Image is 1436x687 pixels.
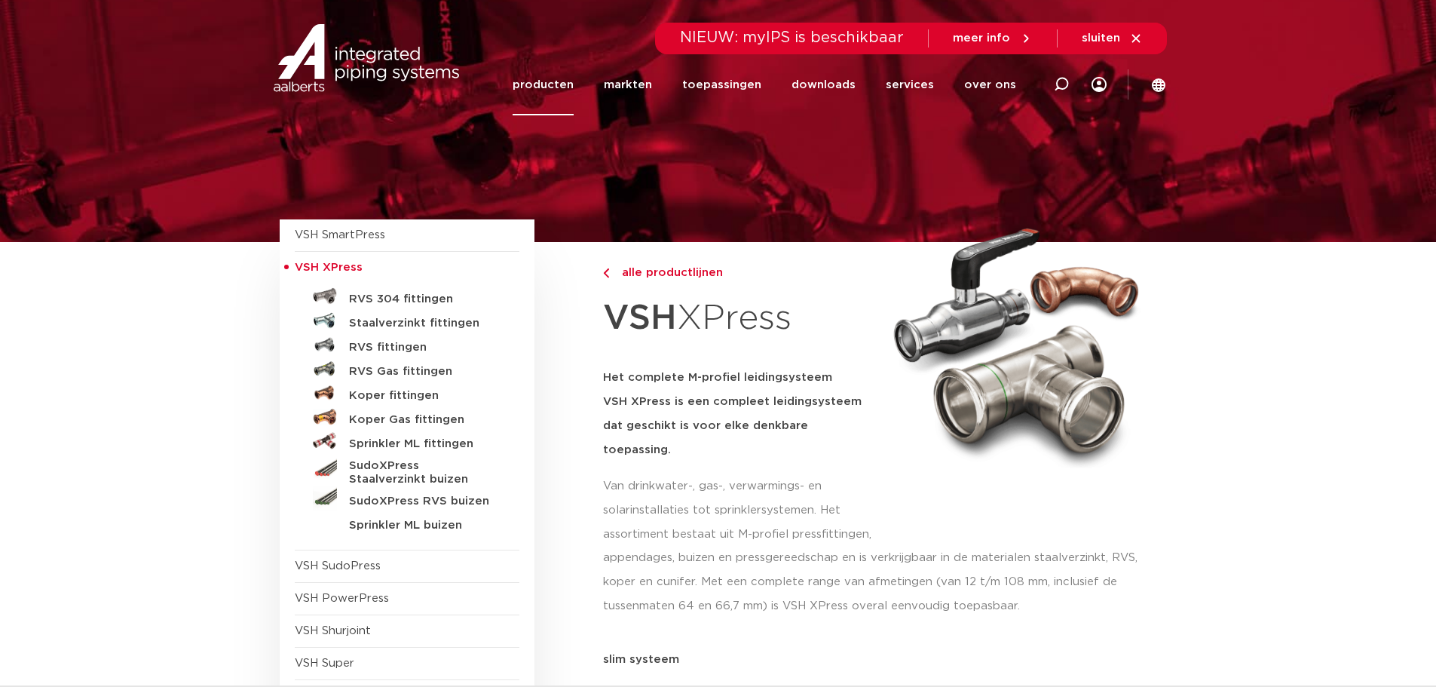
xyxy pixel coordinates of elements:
a: VSH SmartPress [295,229,385,241]
a: VSH SudoPress [295,560,381,572]
a: producten [513,54,574,115]
h5: RVS 304 fittingen [349,293,498,306]
p: Van drinkwater-, gas-, verwarmings- en solarinstallaties tot sprinklersystemen. Het assortiment b... [603,474,876,547]
a: VSH Super [295,658,354,669]
h5: RVS Gas fittingen [349,365,498,379]
a: SudoXPress Staalverzinkt buizen [295,453,519,486]
div: my IPS [1092,54,1107,115]
a: Staalverzinkt fittingen [295,308,519,333]
a: services [886,54,934,115]
a: meer info [953,32,1033,45]
nav: Menu [513,54,1016,115]
h5: Sprinkler ML buizen [349,519,498,532]
a: alle productlijnen [603,264,876,282]
h5: RVS fittingen [349,341,498,354]
a: Koper fittingen [295,381,519,405]
a: Sprinkler ML buizen [295,511,519,535]
h5: Het complete M-profiel leidingsysteem VSH XPress is een compleet leidingsysteem dat geschikt is v... [603,366,876,462]
span: NIEUW: myIPS is beschikbaar [680,30,904,45]
span: meer info [953,32,1010,44]
h5: SudoXPress RVS buizen [349,495,498,508]
span: VSH XPress [295,262,363,273]
a: Sprinkler ML fittingen [295,429,519,453]
a: VSH Shurjoint [295,625,371,636]
h5: Staalverzinkt fittingen [349,317,498,330]
p: appendages, buizen en pressgereedschap en is verkrijgbaar in de materialen staalverzinkt, RVS, ko... [603,546,1157,618]
h1: XPress [603,290,876,348]
h5: Koper fittingen [349,389,498,403]
img: chevron-right.svg [603,268,609,278]
h5: Sprinkler ML fittingen [349,437,498,451]
a: sluiten [1082,32,1143,45]
h5: Koper Gas fittingen [349,413,498,427]
a: Koper Gas fittingen [295,405,519,429]
strong: VSH [603,301,677,336]
span: sluiten [1082,32,1120,44]
a: VSH PowerPress [295,593,389,604]
a: downloads [791,54,856,115]
a: markten [604,54,652,115]
a: RVS 304 fittingen [295,284,519,308]
a: SudoXPress RVS buizen [295,486,519,511]
span: alle productlijnen [613,267,723,278]
p: slim systeem [603,654,1157,665]
h5: SudoXPress Staalverzinkt buizen [349,459,498,486]
a: toepassingen [682,54,761,115]
a: over ons [964,54,1016,115]
a: RVS Gas fittingen [295,357,519,381]
a: RVS fittingen [295,333,519,357]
